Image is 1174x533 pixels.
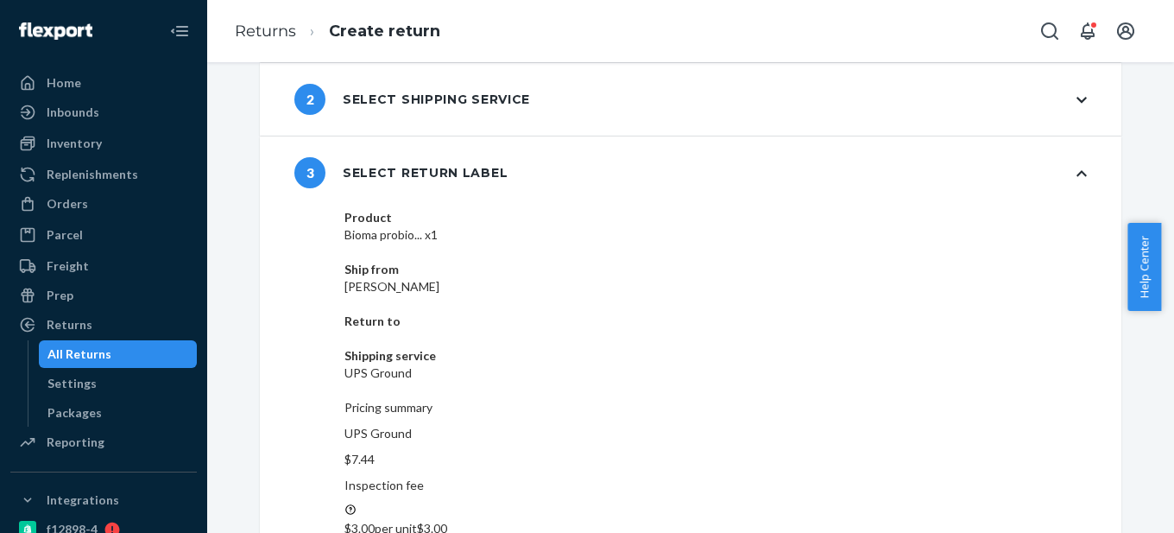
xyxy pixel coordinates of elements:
div: Prep [47,287,73,304]
a: Inbounds [10,98,197,126]
button: Help Center [1127,223,1161,311]
a: Parcel [10,221,197,249]
p: Pricing summary [344,399,1087,416]
div: Settings [47,375,97,392]
dd: Bioma probio... x1 [344,226,1087,244]
a: Returns [235,22,296,41]
button: Integrations [10,486,197,514]
dt: Return to [344,313,1087,330]
a: Create return [329,22,440,41]
div: Inbounds [47,104,99,121]
a: Freight [10,252,197,280]
div: Orders [47,195,88,213]
img: Flexport logo [19,22,92,40]
p: UPS Ground [344,425,1087,442]
div: Replenishments [47,166,138,183]
div: Select shipping service [294,84,530,115]
div: All Returns [47,346,111,363]
button: Close Navigation [162,14,197,48]
p: $7.44 [344,451,1087,468]
a: Prep [10,282,197,309]
div: Reporting [47,434,104,451]
button: Open notifications [1070,14,1105,48]
a: All Returns [39,340,198,368]
dd: UPS Ground [344,365,1087,382]
a: Home [10,69,197,97]
dt: Shipping service [344,347,1087,365]
span: 2 [294,84,325,115]
p: Inspection fee [344,477,1087,494]
button: Open Search Box [1032,14,1067,48]
div: Inventory [47,135,102,152]
a: Packages [39,399,198,427]
div: Freight [47,257,89,275]
a: Returns [10,311,197,339]
ol: breadcrumbs [221,6,454,57]
button: Open account menu [1108,14,1143,48]
a: Reporting [10,428,197,456]
div: Select return label [294,157,508,188]
a: Settings [39,370,198,397]
a: Orders [10,190,197,218]
div: Packages [47,404,102,422]
span: 3 [294,157,325,188]
div: Returns [47,316,92,333]
div: Parcel [47,226,83,244]
a: Inventory [10,130,197,157]
dt: Ship from [344,261,1087,278]
a: Replenishments [10,161,197,188]
div: Home [47,74,81,92]
div: Integrations [47,492,119,509]
dd: [PERSON_NAME] [344,278,1087,295]
dt: Product [344,209,1087,226]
